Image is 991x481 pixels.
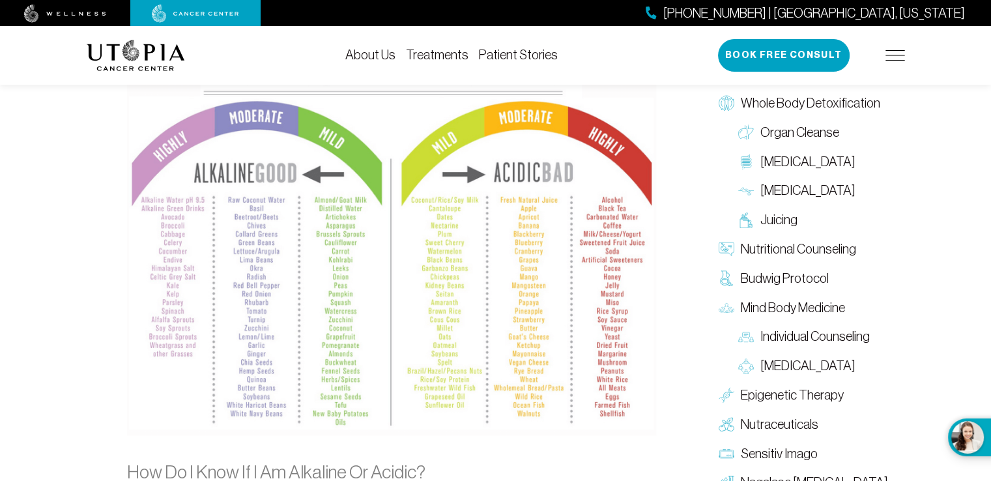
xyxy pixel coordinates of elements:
a: Mind Body Medicine [712,293,905,323]
a: About Us [345,48,395,62]
a: Sensitiv Imago [712,439,905,469]
button: Book Free Consult [718,39,850,72]
img: logo [87,40,185,71]
a: Individual Counseling [732,323,905,352]
img: Sensitiv Imago [719,446,734,461]
span: Mind Body Medicine [741,299,845,317]
img: wellness [24,5,106,23]
span: [MEDICAL_DATA] [760,153,855,171]
img: Juicing [738,212,754,228]
img: alkaline-acid-food-chart.png [127,38,656,435]
a: Whole Body Detoxification [712,89,905,118]
a: Budwig Protocol [712,264,905,293]
img: Nutritional Counseling [719,242,734,257]
span: Budwig Protocol [741,269,829,288]
img: Whole Body Detoxification [719,96,734,111]
img: Group Therapy [738,358,754,374]
span: Juicing [760,211,797,229]
img: Lymphatic Massage [738,183,754,199]
a: [MEDICAL_DATA] [732,351,905,381]
span: [PHONE_NUMBER] | [GEOGRAPHIC_DATA], [US_STATE] [663,4,965,23]
span: Individual Counseling [760,328,870,347]
a: Epigenetic Therapy [712,381,905,410]
span: Epigenetic Therapy [741,386,844,405]
a: [PHONE_NUMBER] | [GEOGRAPHIC_DATA], [US_STATE] [646,4,965,23]
img: Individual Counseling [738,329,754,345]
a: [MEDICAL_DATA] [732,177,905,206]
img: Epigenetic Therapy [719,388,734,403]
span: Nutraceuticals [741,415,818,434]
a: Treatments [406,48,468,62]
span: [MEDICAL_DATA] [760,357,855,375]
span: [MEDICAL_DATA] [760,182,855,201]
a: Nutritional Counseling [712,235,905,264]
img: Mind Body Medicine [719,300,734,315]
a: Patient Stories [479,48,558,62]
a: Juicing [732,205,905,235]
img: icon-hamburger [885,50,905,61]
span: Sensitiv Imago [741,445,818,463]
img: Organ Cleanse [738,124,754,140]
a: Nutraceuticals [712,410,905,439]
span: Nutritional Counseling [741,240,856,259]
a: Organ Cleanse [732,118,905,147]
img: cancer center [152,5,239,23]
img: Colon Therapy [738,154,754,169]
span: Organ Cleanse [760,123,839,142]
span: Whole Body Detoxification [741,94,880,113]
img: Budwig Protocol [719,270,734,286]
img: Nutraceuticals [719,416,734,432]
a: [MEDICAL_DATA] [732,147,905,177]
